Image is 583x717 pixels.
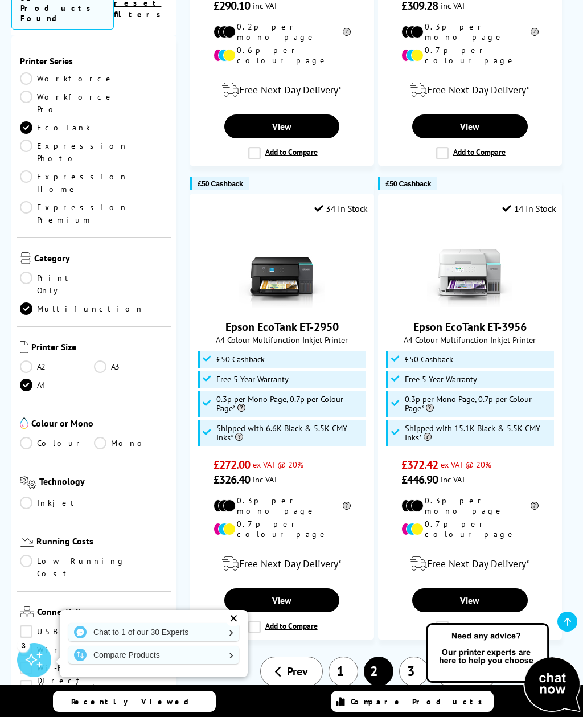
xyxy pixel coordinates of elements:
a: A3 [94,360,168,373]
div: modal_delivery [196,74,368,106]
a: Mono [94,437,168,449]
li: 0.3p per mono page [401,495,539,516]
span: Prev [287,664,308,679]
a: Epson EcoTank ET-2950 [225,319,339,334]
img: Connectivity [20,606,34,617]
span: 0.3p per Mono Page, 0.7p per Colour Page* [216,395,363,413]
a: Prev [260,657,323,686]
a: Chat to 1 of our 30 Experts [68,623,239,641]
span: inc VAT [441,474,466,485]
span: £50 Cashback [198,179,243,188]
a: EcoTank [20,121,94,134]
span: Technology [39,476,168,491]
span: Colour or Mono [31,417,168,431]
a: Print Only [20,272,94,297]
img: Epson EcoTank ET-2950 [239,223,325,308]
a: A2 [20,360,94,373]
a: Workforce [20,72,114,85]
span: Compare Products [351,696,488,707]
span: Running Costs [36,535,168,550]
div: modal_delivery [196,548,368,580]
a: Epson EcoTank ET-2950 [239,299,325,310]
img: Printer Size [20,341,28,353]
a: Expression Photo [20,140,128,165]
img: Open Live Chat window [424,621,583,715]
span: Shipped with 6.6K Black & 5.5K CMY Inks* [216,424,363,442]
span: Free 5 Year Warranty [216,375,289,384]
span: Shipped with 15.1K Black & 5.5K CMY Inks* [405,424,551,442]
a: Compare Products [68,646,239,664]
a: Epson EcoTank ET-3956 [427,299,512,310]
img: Category [20,252,31,264]
li: 0.7p per colour page [401,45,539,65]
li: 0.6p per colour page [214,45,351,65]
a: A4 [20,379,94,391]
span: ex VAT @ 20% [253,459,303,470]
span: Connectivity [37,606,168,620]
span: £326.40 [214,472,251,487]
a: Low Running Cost [20,555,168,580]
span: Printer Series [20,55,168,67]
a: Airprint [20,680,101,693]
span: A4 Colour Multifunction Inkjet Printer [196,334,368,345]
a: USB [20,625,94,638]
li: 0.7p per colour page [214,519,351,539]
button: £50 Cashback [190,177,248,190]
span: A4 Colour Multifunction Inkjet Printer [384,334,556,345]
label: Add to Compare [248,621,318,633]
a: View [412,114,528,138]
label: Add to Compare [436,147,506,159]
a: 1 [329,657,358,686]
a: 3 [399,657,429,686]
div: 34 In Stock [314,203,368,214]
img: Technology [20,476,36,489]
a: Compare Products [331,691,493,712]
img: Colour or Mono [20,417,28,429]
span: ex VAT @ 20% [441,459,491,470]
span: £446.90 [401,472,438,487]
img: Running Costs [20,535,34,547]
a: View [224,114,340,138]
a: Colour [20,437,94,449]
label: Add to Compare [248,147,318,159]
a: Wi-Fi Direct [20,662,94,674]
span: inc VAT [253,474,278,485]
span: £50 Cashback [216,355,265,364]
a: Recently Viewed [53,691,215,712]
li: 0.7p per colour page [401,519,539,539]
li: 0.3p per mono page [214,495,351,516]
a: Epson EcoTank ET-3956 [413,319,527,334]
li: 0.2p per mono page [214,22,351,42]
div: 3 [17,639,30,652]
a: View [224,588,340,612]
a: Expression Home [20,170,128,195]
img: Epson EcoTank ET-3956 [427,223,512,308]
a: View [412,588,528,612]
a: Multifunction [20,302,144,315]
div: modal_delivery [384,548,556,580]
span: £272.00 [214,457,251,472]
span: Category [34,252,168,266]
a: Expression Premium [20,201,128,226]
button: £50 Cashback [378,177,437,190]
div: ✕ [225,611,241,626]
span: Recently Viewed [71,696,200,707]
span: 0.3p per Mono Page, 0.7p per Colour Page* [405,395,551,413]
span: Free 5 Year Warranty [405,375,477,384]
span: £50 Cashback [405,355,453,364]
span: £50 Cashback [386,179,431,188]
span: Printer Size [31,341,168,355]
li: 0.3p per mono page [401,22,539,42]
a: Inkjet [20,497,94,509]
span: £372.42 [401,457,438,472]
div: 14 In Stock [502,203,556,214]
a: Workforce Pro [20,91,114,116]
div: modal_delivery [384,74,556,106]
